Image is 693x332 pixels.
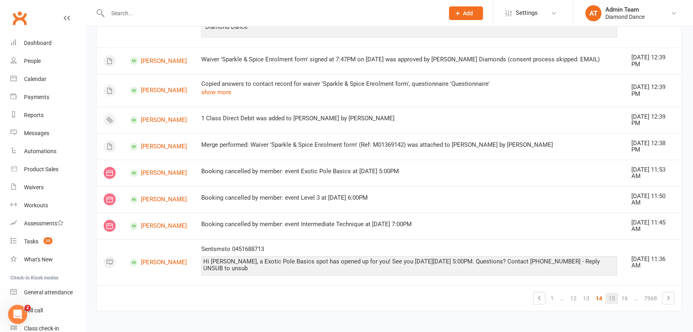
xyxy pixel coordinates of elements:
[631,256,674,269] div: [DATE] 11:36 AM
[631,54,674,67] div: [DATE] 12:39 PM
[201,221,617,228] div: Booking cancelled by member: event Intermediate Technique at [DATE] 7:00PM
[130,222,187,230] a: [PERSON_NAME]
[24,76,46,82] div: Calendar
[641,293,660,304] a: 7968
[10,52,84,70] a: People
[201,194,617,201] div: Booking cancelled by member: event Level 3 at [DATE] 6:00PM
[24,325,59,332] div: Class check-in
[201,81,617,87] div: Copied answers to contact record for waiver 'Sparkle & Spice Enrolment form', questionnaire 'Ques...
[130,143,187,150] a: [PERSON_NAME]
[557,293,567,304] a: …
[10,251,84,269] a: What's New
[8,305,27,324] iframe: Intercom live chat
[567,293,580,304] a: 12
[10,34,84,52] a: Dashboard
[10,233,84,251] a: Tasks 25
[10,160,84,178] a: Product Sales
[631,166,674,180] div: [DATE] 11:53 AM
[10,88,84,106] a: Payments
[24,238,38,245] div: Tasks
[10,302,84,320] a: Roll call
[24,130,49,136] div: Messages
[24,184,44,190] div: Waivers
[24,94,49,100] div: Payments
[631,293,641,304] a: …
[130,196,187,203] a: [PERSON_NAME]
[201,115,617,122] div: 1 Class Direct Debit was added to [PERSON_NAME] by [PERSON_NAME]
[10,215,84,233] a: Assessments
[105,8,439,19] input: Search...
[44,237,52,244] span: 25
[585,5,601,21] div: AT
[631,84,674,97] div: [DATE] 12:39 PM
[201,142,617,148] div: Merge performed: Waiver 'Sparkle & Spice Enrolment form' (Ref: M01369142) was attached to [PERSON...
[130,169,187,177] a: [PERSON_NAME]
[24,166,58,172] div: Product Sales
[24,58,41,64] div: People
[10,106,84,124] a: Reports
[618,293,631,304] a: 16
[24,220,64,227] div: Assessments
[10,142,84,160] a: Automations
[605,13,645,20] div: Diamond Dance
[631,193,674,206] div: [DATE] 11:50 AM
[516,4,538,22] span: Settings
[130,116,187,124] a: [PERSON_NAME]
[631,219,674,233] div: [DATE] 11:45 AM
[547,293,557,304] a: 1
[605,6,645,13] div: Admin Team
[10,70,84,88] a: Calendar
[24,256,53,263] div: What's New
[631,113,674,127] div: [DATE] 12:39 PM
[631,140,674,153] div: [DATE] 12:38 PM
[605,293,618,304] a: 15
[201,87,231,97] button: show more
[24,289,73,296] div: General attendance
[10,283,84,302] a: General attendance kiosk mode
[10,178,84,196] a: Waivers
[130,87,187,94] a: [PERSON_NAME]
[593,293,605,304] a: 14
[463,10,473,16] span: Add
[10,124,84,142] a: Messages
[24,202,48,209] div: Workouts
[201,56,617,63] div: Waiver 'Sparkle & Spice Enrolment form' signed at 7:47PM on [DATE] was approved by [PERSON_NAME] ...
[130,259,187,266] a: [PERSON_NAME]
[24,148,56,154] div: Automations
[201,168,617,175] div: Booking cancelled by member: event Exotic Pole Basics at [DATE] 5:00PM
[130,57,187,65] a: [PERSON_NAME]
[24,305,31,311] span: 2
[10,196,84,215] a: Workouts
[24,40,52,46] div: Dashboard
[10,8,30,28] a: Clubworx
[24,307,43,314] div: Roll call
[580,293,593,304] a: 13
[449,6,483,20] button: Add
[24,112,44,118] div: Reports
[201,245,264,253] span: Sent sms to 0451688713
[203,258,615,271] div: Hi [PERSON_NAME], a Exotic Pole Basics spot has opened up for you! See you [DATE][DATE] 5:00PM. Q...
